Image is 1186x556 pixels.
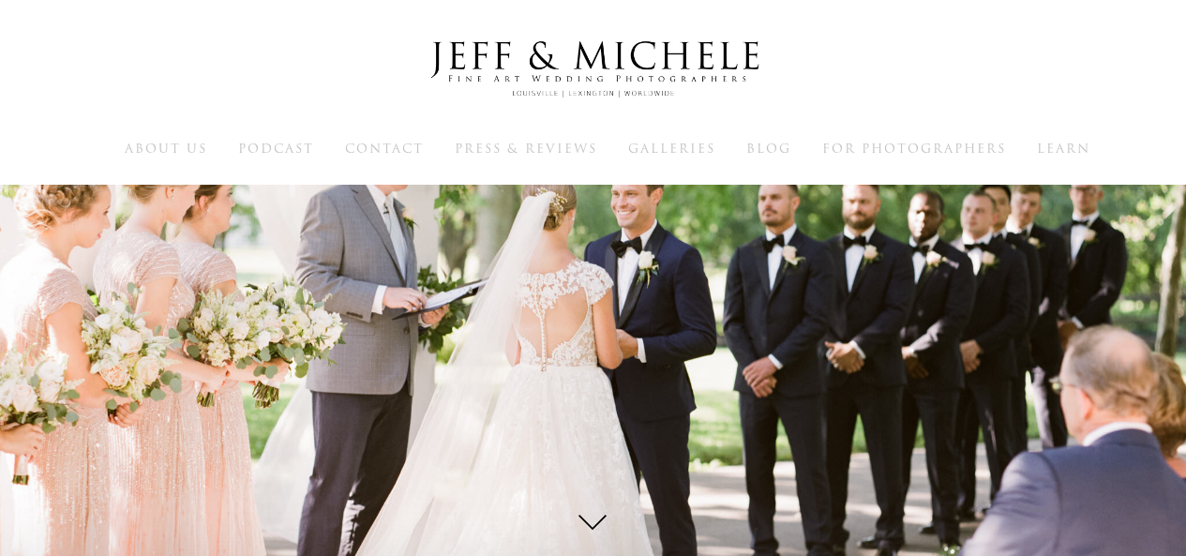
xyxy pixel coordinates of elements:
[822,140,1006,157] a: For Photographers
[1037,140,1090,157] a: Learn
[455,140,597,158] span: Press & Reviews
[125,140,207,158] span: About Us
[125,140,207,157] a: About Us
[345,140,424,158] span: Contact
[406,23,781,115] img: Louisville Wedding Photographers - Jeff & Michele Wedding Photographers
[628,140,715,157] a: Galleries
[238,140,314,158] span: Podcast
[822,140,1006,158] span: For Photographers
[746,140,791,157] a: Blog
[628,140,715,158] span: Galleries
[455,140,597,157] a: Press & Reviews
[1037,140,1090,158] span: Learn
[238,140,314,157] a: Podcast
[746,140,791,158] span: Blog
[345,140,424,157] a: Contact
